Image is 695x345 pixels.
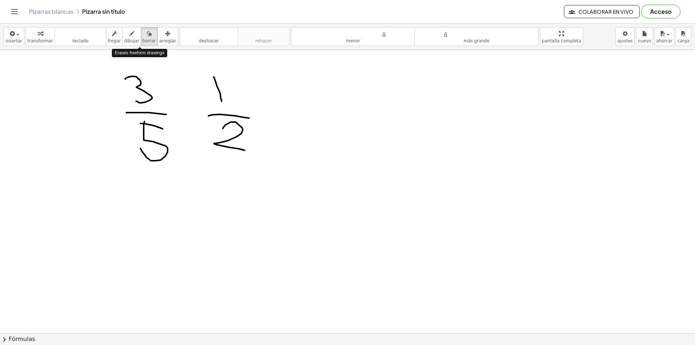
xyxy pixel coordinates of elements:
[636,27,653,46] button: nuevo
[56,30,105,37] font: teclado
[641,5,681,18] button: Acceso
[677,38,690,43] font: carga
[240,30,288,37] font: rehacer
[346,38,360,43] font: menor
[4,27,24,46] button: insertar
[238,27,290,46] button: rehacerrehacer
[180,27,238,46] button: deshacerdeshacer
[656,38,672,43] font: ahorrar
[72,38,88,43] font: teclado
[124,38,139,43] font: dibujar
[108,38,121,43] font: fregar
[141,27,158,46] button: borrar
[9,6,20,17] button: Cambiar navegación
[617,38,633,43] font: ajustes
[414,27,539,46] button: tamaño_del_formatomás grande
[181,30,236,37] font: deshacer
[416,30,537,37] font: tamaño_del_formato
[159,38,176,43] font: arreglar
[143,38,156,43] font: borrar
[291,27,415,46] button: tamaño_del_formatomenor
[199,38,219,43] font: deshacer
[5,38,22,43] font: insertar
[540,27,583,46] button: pantalla completa
[157,27,178,46] button: arreglar
[464,38,490,43] font: más grande
[675,27,691,46] button: carga
[29,8,73,15] a: Pizarras blancas
[564,5,640,18] button: Colaborar en vivo
[28,38,53,43] font: transformar
[122,27,141,46] button: dibujar
[615,27,635,46] button: ajustes
[26,27,55,46] button: transformar
[578,8,633,15] font: Colaborar en vivo
[542,38,581,43] font: pantalla completa
[638,38,651,43] font: nuevo
[112,49,167,57] div: Erases freeform drawings
[55,27,106,46] button: tecladoteclado
[650,8,671,15] font: Acceso
[9,336,35,342] font: Fórmulas
[255,38,272,43] font: rehacer
[654,27,674,46] button: ahorrar
[293,30,413,37] font: tamaño_del_formato
[106,27,123,46] button: fregar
